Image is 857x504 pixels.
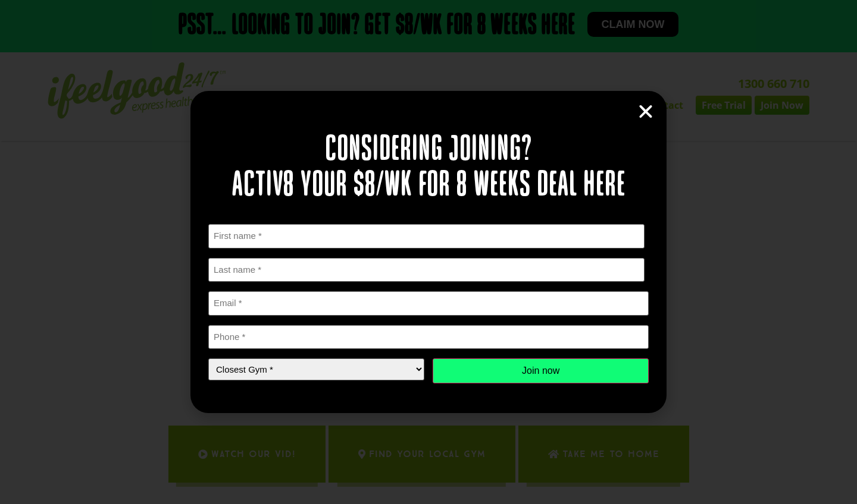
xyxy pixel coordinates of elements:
input: Phone * [208,325,649,349]
input: First name * [208,224,645,248]
input: Email * [208,291,649,316]
input: Join now [433,358,649,383]
h2: Considering joining? Activ8 your $8/wk for 8 weeks deal here [208,133,649,204]
a: Close [637,103,655,121]
input: Last name * [208,258,645,282]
